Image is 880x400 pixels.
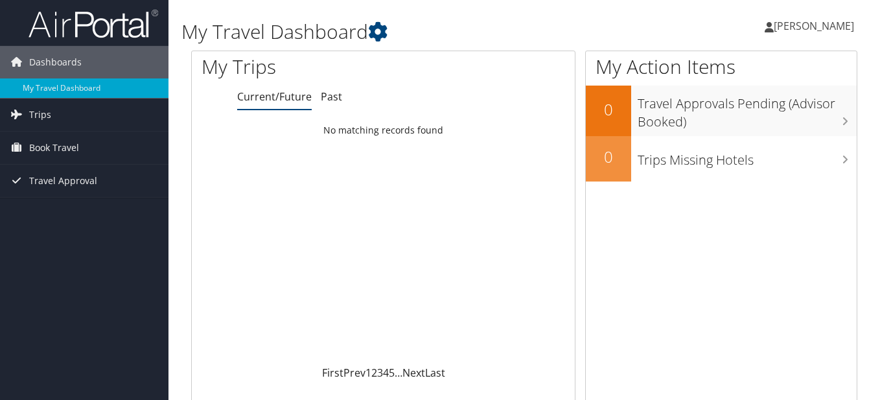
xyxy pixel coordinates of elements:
[321,89,342,104] a: Past
[586,99,631,121] h2: 0
[402,366,425,380] a: Next
[638,145,857,169] h3: Trips Missing Hotels
[395,366,402,380] span: …
[29,165,97,197] span: Travel Approval
[343,366,365,380] a: Prev
[383,366,389,380] a: 4
[181,18,638,45] h1: My Travel Dashboard
[586,53,857,80] h1: My Action Items
[365,366,371,380] a: 1
[29,8,158,39] img: airportal-logo.png
[765,6,867,45] a: [PERSON_NAME]
[237,89,312,104] a: Current/Future
[322,366,343,380] a: First
[377,366,383,380] a: 3
[371,366,377,380] a: 2
[192,119,575,142] td: No matching records found
[29,46,82,78] span: Dashboards
[586,136,857,182] a: 0Trips Missing Hotels
[425,366,445,380] a: Last
[774,19,854,33] span: [PERSON_NAME]
[389,366,395,380] a: 5
[29,132,79,164] span: Book Travel
[638,88,857,131] h3: Travel Approvals Pending (Advisor Booked)
[586,146,631,168] h2: 0
[586,86,857,135] a: 0Travel Approvals Pending (Advisor Booked)
[29,99,51,131] span: Trips
[202,53,406,80] h1: My Trips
